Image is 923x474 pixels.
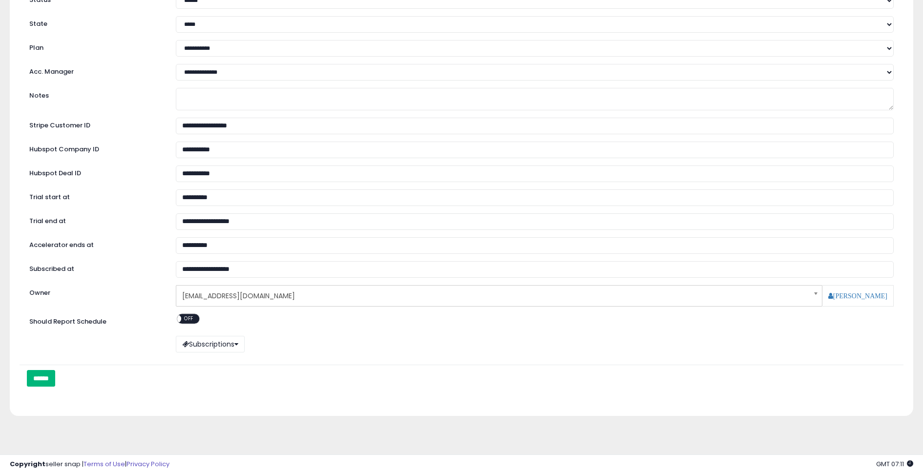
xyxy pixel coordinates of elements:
label: State [22,16,168,29]
label: Plan [22,40,168,53]
label: Trial start at [22,189,168,202]
div: seller snap | | [10,460,169,469]
span: [EMAIL_ADDRESS][DOMAIN_NAME] [182,288,803,304]
label: Hubspot Company ID [22,142,168,154]
span: 2025-09-12 07:11 GMT [876,459,913,469]
label: Accelerator ends at [22,237,168,250]
a: Terms of Use [84,459,125,469]
label: Hubspot Deal ID [22,165,168,178]
button: Subscriptions [176,336,245,352]
label: Trial end at [22,213,168,226]
span: OFF [181,314,197,323]
label: Should Report Schedule [29,317,106,327]
label: Stripe Customer ID [22,118,168,130]
a: [PERSON_NAME] [828,292,887,299]
label: Subscribed at [22,261,168,274]
label: Notes [22,88,168,101]
strong: Copyright [10,459,45,469]
a: Privacy Policy [126,459,169,469]
label: Acc. Manager [22,64,168,77]
label: Owner [29,289,50,298]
